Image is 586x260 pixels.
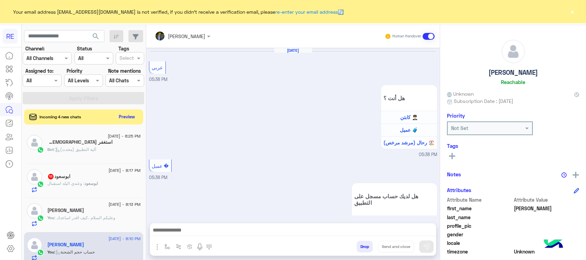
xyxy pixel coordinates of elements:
[37,146,44,153] img: WhatsApp
[357,241,373,252] button: Drop
[274,48,312,53] h6: [DATE]
[3,29,18,44] div: RE
[116,112,138,122] button: Preview
[541,233,565,257] img: hulul-logo.png
[149,175,168,180] span: 05:38 PM
[67,67,82,74] label: Priority
[447,248,513,255] span: timezone
[47,139,113,145] h5: استغفر الله
[447,205,513,212] span: first_name
[447,171,461,177] h6: Notes
[118,45,129,52] label: Tags
[447,231,513,238] span: gender
[27,169,42,185] img: defaultAdmin.png
[447,214,513,221] span: last_name
[149,77,168,82] span: 05:38 PM
[152,64,163,70] span: عربي
[27,203,42,218] img: defaultAdmin.png
[569,8,576,15] button: ×
[447,239,513,247] span: locale
[447,187,471,193] h6: Attributes
[84,181,98,186] span: ابوسعود
[514,248,579,255] span: Unknown
[27,237,42,253] img: defaultAdmin.png
[447,90,474,97] span: Unknown
[378,241,414,252] button: Send and close
[173,241,184,252] button: Trigger scenario
[187,244,193,249] img: create order
[47,215,54,220] span: You
[447,143,579,149] h6: Tags
[162,241,173,252] button: select flow
[54,147,96,152] span: : آلية التطبيق (محدث)
[392,34,421,39] small: Human Handover
[47,181,84,186] span: وعندي اليله استقبال
[152,163,169,169] span: عميل �
[206,244,212,250] img: make a call
[354,193,435,206] span: هل لديك حساب مسجل على التطبيق
[514,231,579,238] span: null
[47,147,54,152] span: Bot
[47,208,84,213] h5: احمد وهيب
[108,201,140,208] span: [DATE] - 8:13 PM
[27,135,42,150] img: defaultAdmin.png
[400,127,418,133] span: عميل 🧳
[37,249,44,256] img: WhatsApp
[25,45,45,52] label: Channel:
[88,30,104,45] button: search
[77,45,92,52] label: Status
[47,174,70,179] h5: ابوسعود
[108,236,140,242] span: [DATE] - 8:10 PM
[153,243,161,251] img: send attachment
[164,244,170,249] img: select flow
[573,172,579,178] img: add
[419,152,437,158] span: 05:38 PM
[196,243,204,251] img: send voice note
[400,114,418,120] span: كابتن 👨🏻‍✈️
[383,95,435,101] span: هل أنت ؟
[37,181,44,188] img: WhatsApp
[561,172,567,178] img: notes
[92,32,100,40] span: search
[47,242,84,248] h5: محمد
[489,69,538,76] h5: [PERSON_NAME]
[108,67,141,74] label: Note mentions
[501,79,525,85] h6: Reachable
[118,54,134,63] div: Select
[54,249,95,255] span: : حساب حجم الشحنة
[37,215,44,222] img: WhatsApp
[275,9,338,15] a: re-enter your email address
[13,8,344,15] span: Your email address [EMAIL_ADDRESS][DOMAIN_NAME] is not verified, if you didn't receive a verifica...
[176,244,181,249] img: Trigger scenario
[39,114,81,120] span: Incoming 4 new chats
[514,239,579,247] span: null
[502,40,525,63] img: defaultAdmin.png
[23,92,144,104] button: Apply Filters
[447,196,513,203] span: Attribute Name
[514,196,579,203] span: Attribute Value
[447,113,465,119] h6: Priority
[383,140,434,145] span: رحال (مرشد مرخص) 🏖️
[108,133,140,139] span: [DATE] - 8:25 PM
[423,243,430,250] img: send message
[447,222,513,229] span: profile_pic
[514,205,579,212] span: محمد
[47,249,54,255] span: You
[54,215,115,220] span: وعليكم السلام ،كيف اقدر اساعدك
[48,174,54,179] span: 11
[454,97,513,105] span: Subscription Date : [DATE]
[25,67,54,74] label: Assigned to:
[184,241,196,252] button: create order
[108,167,140,174] span: [DATE] - 8:17 PM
